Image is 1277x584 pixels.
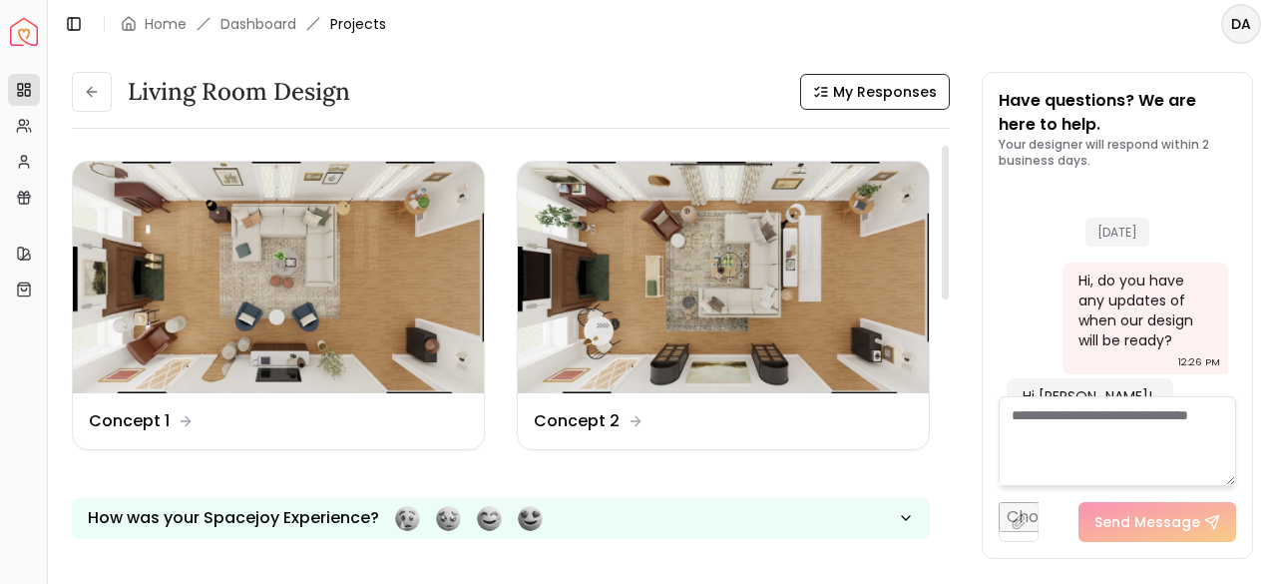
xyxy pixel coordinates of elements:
[10,18,38,46] a: Spacejoy
[517,161,930,450] a: Concept 2Concept 2
[72,498,930,539] button: How was your Spacejoy Experience?Feeling terribleFeeling badFeeling goodFeeling awesome
[145,14,187,34] a: Home
[534,409,620,433] dd: Concept 2
[220,14,296,34] a: Dashboard
[330,14,386,34] span: Projects
[1178,352,1220,372] div: 12:26 PM
[1223,6,1259,42] span: DA
[1085,218,1149,247] span: [DATE]
[1221,4,1261,44] button: DA
[999,137,1236,169] p: Your designer will respond within 2 business days.
[10,18,38,46] img: Spacejoy Logo
[800,74,950,110] button: My Responses
[73,162,484,393] img: Concept 1
[128,76,350,108] h3: Living Room Design
[121,14,386,34] nav: breadcrumb
[518,162,929,393] img: Concept 2
[833,82,937,102] span: My Responses
[1078,271,1209,350] div: Hi, do you have any updates of when our design will be ready?
[89,409,170,433] dd: Concept 1
[999,89,1236,137] p: Have questions? We are here to help.
[88,506,379,530] p: How was your Spacejoy Experience?
[72,161,485,450] a: Concept 1Concept 1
